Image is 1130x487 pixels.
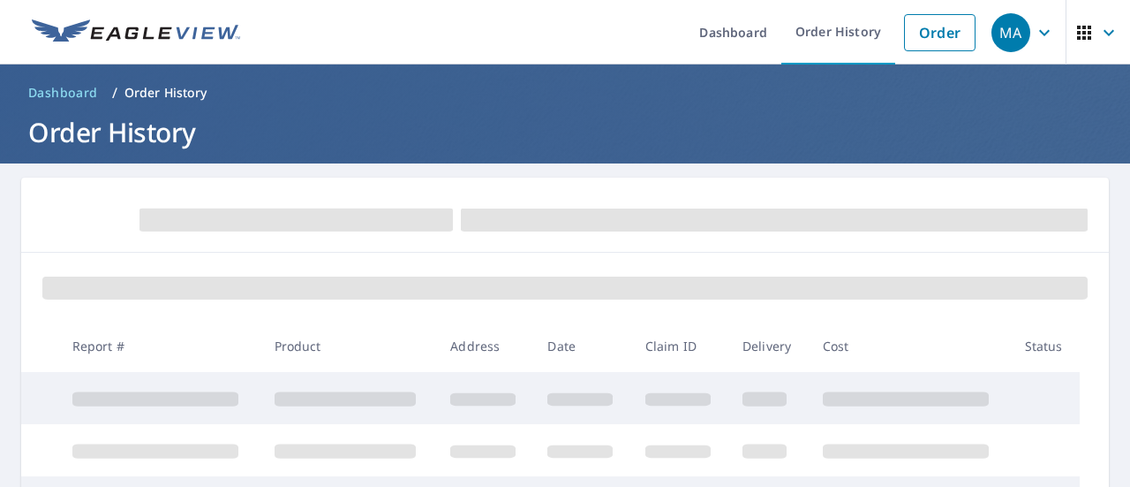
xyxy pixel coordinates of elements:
span: Dashboard [28,84,98,102]
a: Order [904,14,976,51]
th: Delivery [728,320,809,372]
p: Order History [124,84,207,102]
th: Claim ID [631,320,728,372]
th: Report # [58,320,260,372]
li: / [112,82,117,103]
th: Cost [809,320,1011,372]
th: Date [533,320,630,372]
th: Product [260,320,437,372]
th: Address [436,320,533,372]
a: Dashboard [21,79,105,107]
th: Status [1011,320,1080,372]
img: EV Logo [32,19,240,46]
nav: breadcrumb [21,79,1109,107]
div: MA [991,13,1030,52]
h1: Order History [21,114,1109,150]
